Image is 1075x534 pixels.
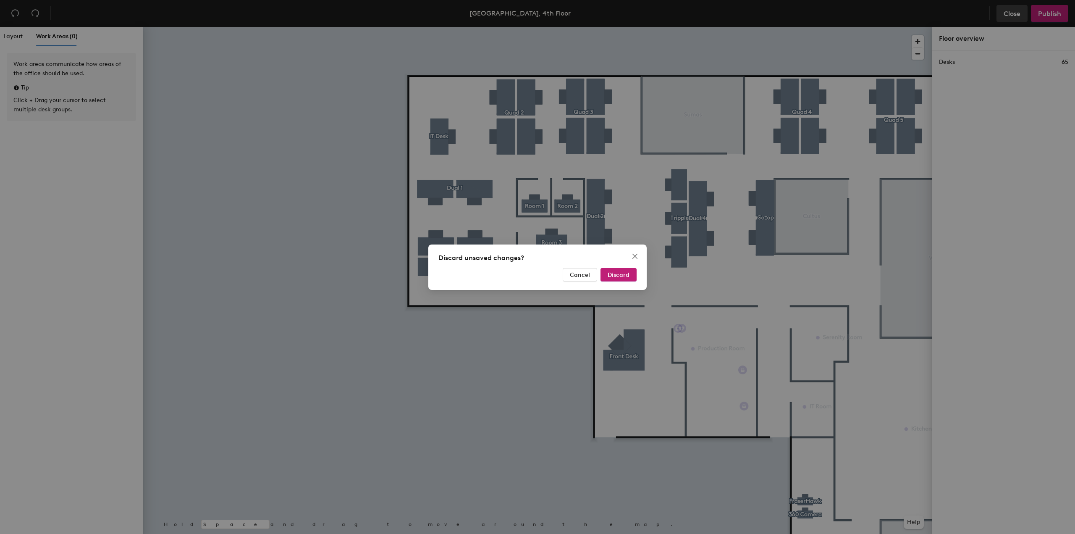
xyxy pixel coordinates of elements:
[632,253,638,260] span: close
[628,253,642,260] span: Close
[608,271,629,278] span: Discard
[570,271,590,278] span: Cancel
[628,250,642,263] button: Close
[563,268,597,281] button: Cancel
[438,253,637,263] div: Discard unsaved changes?
[600,268,637,281] button: Discard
